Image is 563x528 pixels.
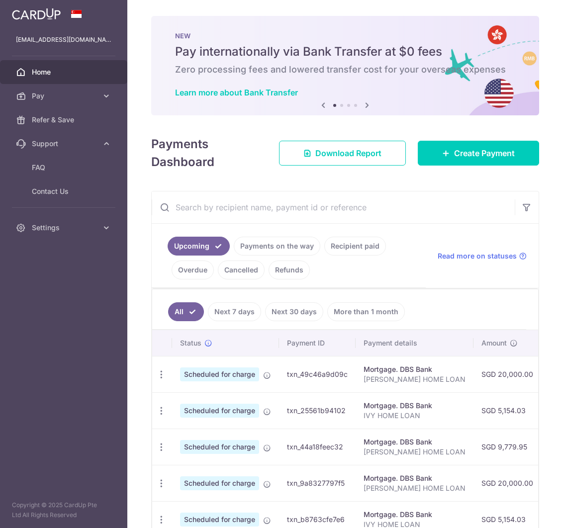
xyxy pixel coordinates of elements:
[481,338,507,348] span: Amount
[175,44,515,60] h5: Pay internationally via Bank Transfer at $0 fees
[473,465,541,501] td: SGD 20,000.00
[32,91,97,101] span: Pay
[12,8,61,20] img: CardUp
[364,483,466,493] p: [PERSON_NAME] HOME LOAN
[175,32,515,40] p: NEW
[151,135,261,171] h4: Payments Dashboard
[364,447,466,457] p: [PERSON_NAME] HOME LOAN
[32,67,97,77] span: Home
[438,251,527,261] a: Read more on statuses
[356,330,473,356] th: Payment details
[364,411,466,421] p: IVY HOME LOAN
[180,440,259,454] span: Scheduled for charge
[418,141,539,166] a: Create Payment
[32,115,97,125] span: Refer & Save
[180,367,259,381] span: Scheduled for charge
[364,364,466,374] div: Mortgage. DBS Bank
[473,429,541,465] td: SGD 9,779.95
[364,437,466,447] div: Mortgage. DBS Bank
[16,35,111,45] p: [EMAIL_ADDRESS][DOMAIN_NAME]
[279,465,356,501] td: txn_9a8327797f5
[180,338,201,348] span: Status
[151,16,539,115] img: Bank transfer banner
[269,261,310,279] a: Refunds
[234,237,320,256] a: Payments on the way
[279,392,356,429] td: txn_25561b94102
[279,330,356,356] th: Payment ID
[208,302,261,321] a: Next 7 days
[473,356,541,392] td: SGD 20,000.00
[180,476,259,490] span: Scheduled for charge
[32,186,97,196] span: Contact Us
[499,498,553,523] iframe: Opens a widget where you can find more information
[172,261,214,279] a: Overdue
[32,163,97,173] span: FAQ
[473,392,541,429] td: SGD 5,154.03
[279,141,406,166] a: Download Report
[364,374,466,384] p: [PERSON_NAME] HOME LOAN
[279,429,356,465] td: txn_44a18feec32
[364,401,466,411] div: Mortgage. DBS Bank
[279,356,356,392] td: txn_49c46a9d09c
[438,251,517,261] span: Read more on statuses
[175,88,298,97] a: Learn more about Bank Transfer
[32,139,97,149] span: Support
[454,147,515,159] span: Create Payment
[180,513,259,527] span: Scheduled for charge
[364,473,466,483] div: Mortgage. DBS Bank
[175,64,515,76] h6: Zero processing fees and lowered transfer cost for your overseas expenses
[32,223,97,233] span: Settings
[324,237,386,256] a: Recipient paid
[218,261,265,279] a: Cancelled
[180,404,259,418] span: Scheduled for charge
[327,302,405,321] a: More than 1 month
[315,147,381,159] span: Download Report
[168,302,204,321] a: All
[364,510,466,520] div: Mortgage. DBS Bank
[152,191,515,223] input: Search by recipient name, payment id or reference
[168,237,230,256] a: Upcoming
[265,302,323,321] a: Next 30 days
